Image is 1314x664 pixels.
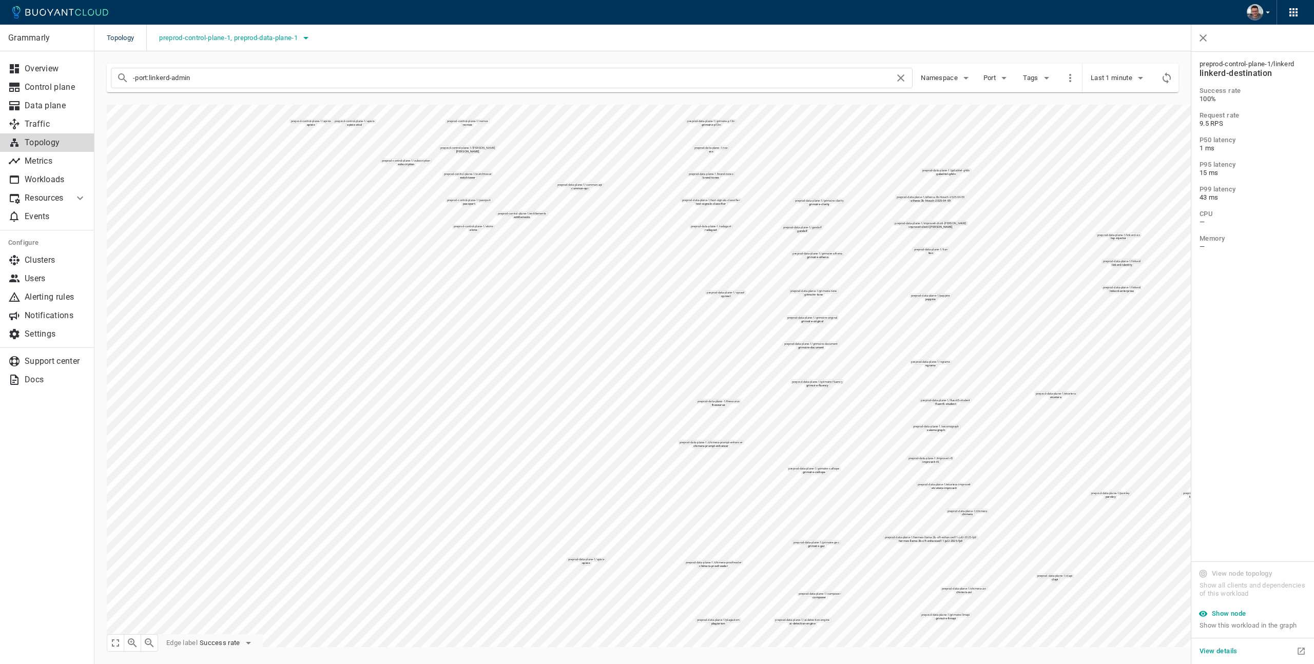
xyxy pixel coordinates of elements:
span: 1 ms [1200,144,1306,152]
h5: Memory [1200,235,1306,243]
span: Tags [1023,74,1040,82]
h5: Show node [1212,610,1246,618]
p: Docs [25,375,86,385]
p: Support center [25,356,86,366]
span: Namespace [921,74,960,82]
p: Metrics [25,156,86,166]
p: Events [25,211,86,222]
h5: P99 latency [1200,185,1306,193]
h5: View details [1200,647,1238,655]
button: Show node [1195,606,1250,621]
div: Refresh metrics [1159,70,1174,86]
h5: Success rate [1200,87,1306,95]
input: Search [133,71,895,85]
p: Topology [25,138,86,148]
button: Last 1 minute [1091,70,1147,86]
p: Users [25,274,86,284]
span: Success rate [200,639,242,647]
h5: Request rate [1200,111,1306,120]
p: Clusters [25,255,86,265]
span: Show this workload in the graph [1200,621,1306,630]
h5: P95 latency [1200,161,1306,169]
span: preprod-control-plane-1 / linkerd [1200,60,1306,68]
button: Port [980,70,1013,86]
p: Overview [25,64,86,74]
p: Alerting rules [25,292,86,302]
span: — [1200,243,1306,251]
span: Edge label [166,639,198,647]
span: 15 ms [1200,169,1306,177]
p: Traffic [25,119,86,129]
p: Control plane [25,82,86,92]
p: Settings [25,329,86,339]
span: 100% [1200,95,1306,103]
h4: linkerd-destination [1200,68,1306,79]
p: Resources [25,193,66,203]
button: Tags [1021,70,1054,86]
p: Data plane [25,101,86,111]
span: — [1200,218,1306,226]
span: 9.5 RPS [1200,120,1306,128]
span: Show all clients and dependencies of this workload [1200,581,1306,606]
h5: CPU [1200,210,1306,218]
button: Success rate [200,635,255,651]
img: Alex Zakhariash [1247,4,1263,21]
h5: P50 latency [1200,136,1306,144]
button: preprod-control-plane-1, preprod-data-plane-1 [159,30,312,46]
button: View details [1195,643,1242,659]
span: Last 1 minute [1091,74,1134,82]
span: preprod-control-plane-1, preprod-data-plane-1 [159,34,300,42]
p: Notifications [25,310,86,321]
button: Namespace [921,70,972,86]
p: Workloads [25,174,86,185]
span: 43 ms [1200,193,1306,202]
span: Topology [107,25,146,51]
a: View details [1195,646,1242,655]
p: Grammarly [8,33,86,43]
span: Port [983,74,998,82]
h5: Configure [8,239,86,247]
